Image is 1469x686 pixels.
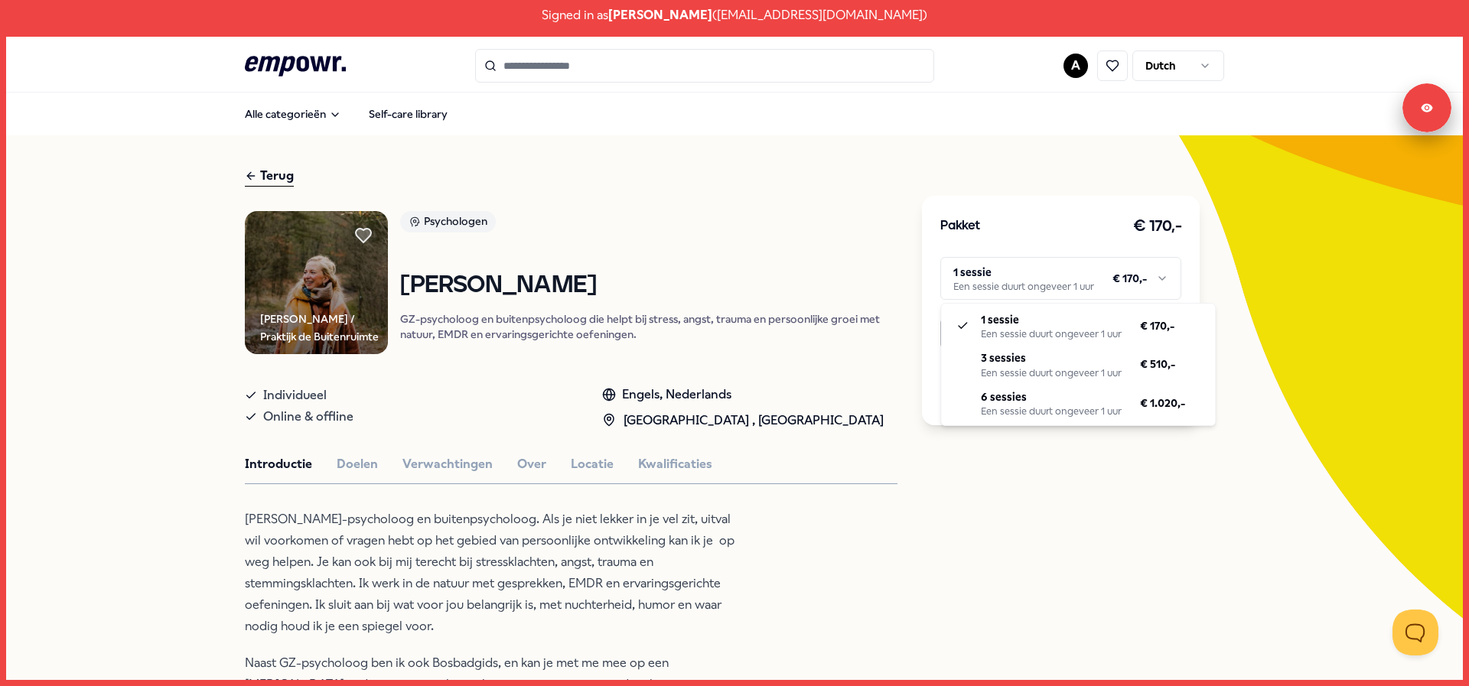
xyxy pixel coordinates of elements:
p: 1 sessie [981,311,1122,328]
div: Een sessie duurt ongeveer 1 uur [981,328,1122,340]
div: Een sessie duurt ongeveer 1 uur [981,405,1122,418]
div: Een sessie duurt ongeveer 1 uur [981,367,1122,379]
p: 3 sessies [981,350,1122,366]
span: € 170,- [1140,317,1174,334]
span: € 510,- [1140,356,1175,372]
span: € 1.020,- [1140,395,1185,411]
p: 6 sessies [981,389,1122,405]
